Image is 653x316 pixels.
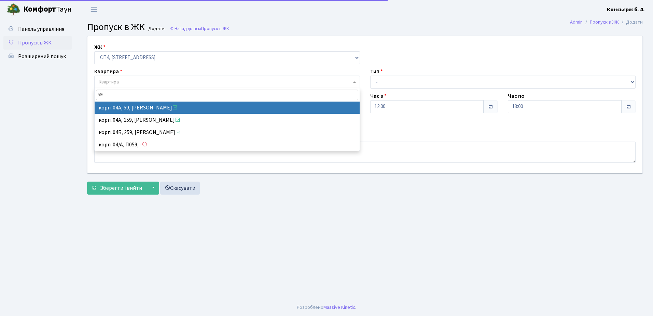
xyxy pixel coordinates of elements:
[590,18,619,26] a: Пропуск в ЖК
[87,20,145,34] span: Пропуск в ЖК
[18,53,66,60] span: Розширений пошук
[3,50,72,63] a: Розширений пошук
[100,184,142,192] span: Зберегти і вийти
[94,43,106,51] label: ЖК
[297,304,356,311] div: Розроблено .
[160,182,200,195] a: Скасувати
[147,26,167,32] small: Додати .
[619,18,643,26] li: Додати
[570,18,583,26] a: Admin
[99,79,119,85] span: Квартира
[508,92,525,100] label: Час по
[18,25,64,33] span: Панель управління
[170,25,229,32] a: Назад до всіхПропуск в ЖК
[370,92,387,100] label: Час з
[95,102,360,114] li: корп. 04А, 59, [PERSON_NAME]
[85,4,102,15] button: Переключити навігацію
[607,6,645,13] b: Консьєрж б. 4.
[95,126,360,139] li: корп. 04Б, 259, [PERSON_NAME]
[95,139,360,151] li: корп. 04/А, П059, -
[607,5,645,14] a: Консьєрж б. 4.
[201,25,229,32] span: Пропуск в ЖК
[370,67,383,76] label: Тип
[87,182,147,195] button: Зберегти і вийти
[7,3,20,16] img: logo.png
[95,114,360,126] li: корп. 04А, 159, [PERSON_NAME]
[18,39,52,47] span: Пропуск в ЖК
[23,4,56,15] b: Комфорт
[560,15,653,29] nav: breadcrumb
[3,22,72,36] a: Панель управління
[23,4,72,15] span: Таун
[3,36,72,50] a: Пропуск в ЖК
[323,304,355,311] a: Massive Kinetic
[94,67,122,76] label: Квартира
